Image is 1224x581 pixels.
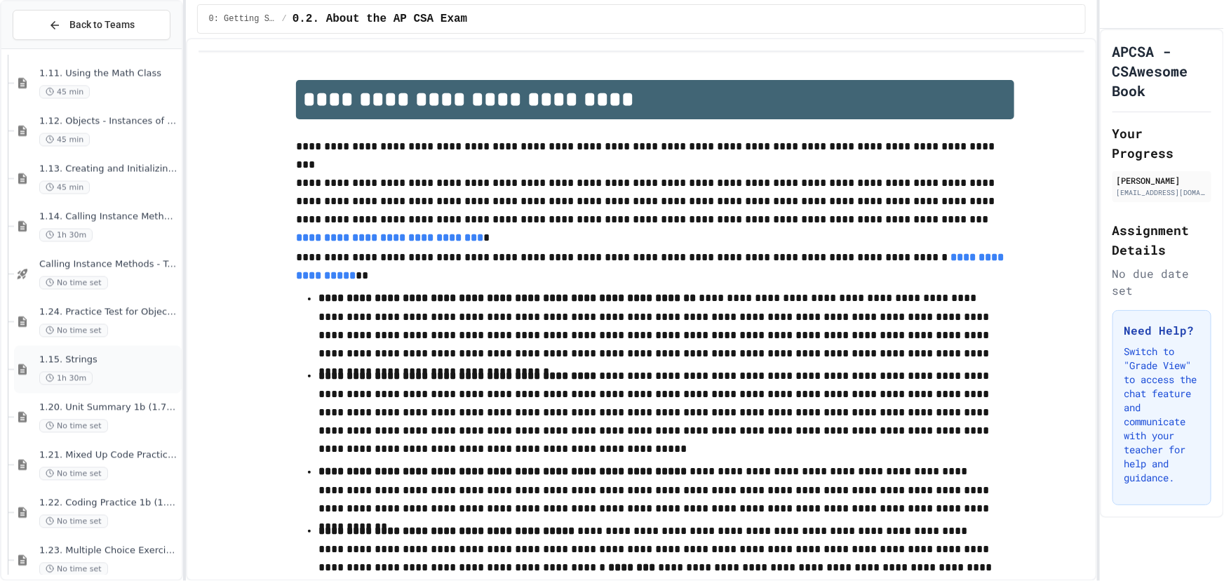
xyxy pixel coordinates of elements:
[39,497,179,509] span: 1.22. Coding Practice 1b (1.7-1.15)
[39,545,179,557] span: 1.23. Multiple Choice Exercises for Unit 1b (1.9-1.15)
[1112,41,1211,100] h1: APCSA - CSAwesome Book
[1112,123,1211,163] h2: Your Progress
[39,229,93,242] span: 1h 30m
[39,68,179,80] span: 1.11. Using the Math Class
[39,324,108,338] span: No time set
[39,259,179,271] span: Calling Instance Methods - Topic 1.14
[39,307,179,319] span: 1.24. Practice Test for Objects (1.12-1.14)
[69,18,135,32] span: Back to Teams
[39,563,108,576] span: No time set
[39,515,108,528] span: No time set
[1112,265,1211,299] div: No due date set
[39,420,108,433] span: No time set
[282,13,287,25] span: /
[39,402,179,414] span: 1.20. Unit Summary 1b (1.7-1.15)
[39,86,90,99] span: 45 min
[209,13,276,25] span: 0: Getting Started
[39,181,90,194] span: 45 min
[292,11,468,27] span: 0.2. About the AP CSA Exam
[39,116,179,128] span: 1.12. Objects - Instances of Classes
[39,467,108,481] span: No time set
[39,450,179,462] span: 1.21. Mixed Up Code Practice 1b (1.7-1.15)
[13,10,170,40] button: Back to Teams
[1112,220,1211,260] h2: Assignment Details
[39,372,93,385] span: 1h 30m
[1117,187,1207,198] div: [EMAIL_ADDRESS][DOMAIN_NAME]
[1117,174,1207,187] div: [PERSON_NAME]
[1124,322,1199,339] h3: Need Help?
[39,276,108,290] span: No time set
[39,211,179,223] span: 1.14. Calling Instance Methods
[39,133,90,147] span: 45 min
[1124,345,1199,485] p: Switch to "Grade View" to access the chat feature and communicate with your teacher for help and ...
[39,354,179,366] span: 1.15. Strings
[39,163,179,175] span: 1.13. Creating and Initializing Objects: Constructors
